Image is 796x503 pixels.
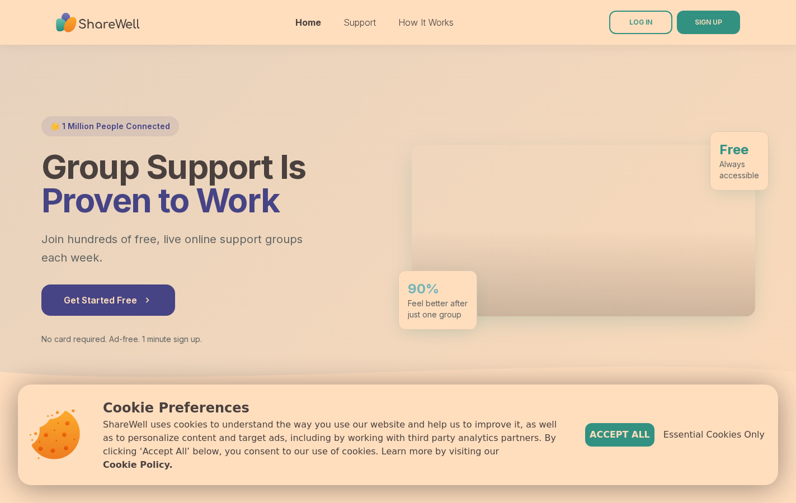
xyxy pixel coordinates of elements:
[590,428,650,442] span: Accept All
[719,159,759,181] div: Always accessible
[41,334,385,345] p: No card required. Ad-free. 1 minute sign up.
[41,116,179,136] div: 🌟 1 Million People Connected
[719,141,759,159] div: Free
[103,398,567,418] p: Cookie Preferences
[609,11,672,34] a: LOG IN
[408,280,468,298] div: 90%
[56,7,140,38] img: ShareWell Nav Logo
[103,418,567,472] p: ShareWell uses cookies to understand the way you use our website and help us to improve it, as we...
[408,298,468,320] div: Feel better after just one group
[343,17,376,28] a: Support
[677,11,740,34] button: SIGN UP
[295,17,321,28] a: Home
[41,180,280,220] span: Proven to Work
[41,230,364,267] p: Join hundreds of free, live online support groups each week.
[64,293,153,307] span: Get Started Free
[41,150,385,217] h1: Group Support Is
[41,284,175,316] button: Get Started Free
[103,458,172,472] a: Cookie Policy.
[695,18,722,26] span: SIGN UP
[585,423,654,447] button: Accept All
[629,18,652,26] span: LOG IN
[663,428,765,442] span: Essential Cookies Only
[398,17,454,28] a: How It Works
